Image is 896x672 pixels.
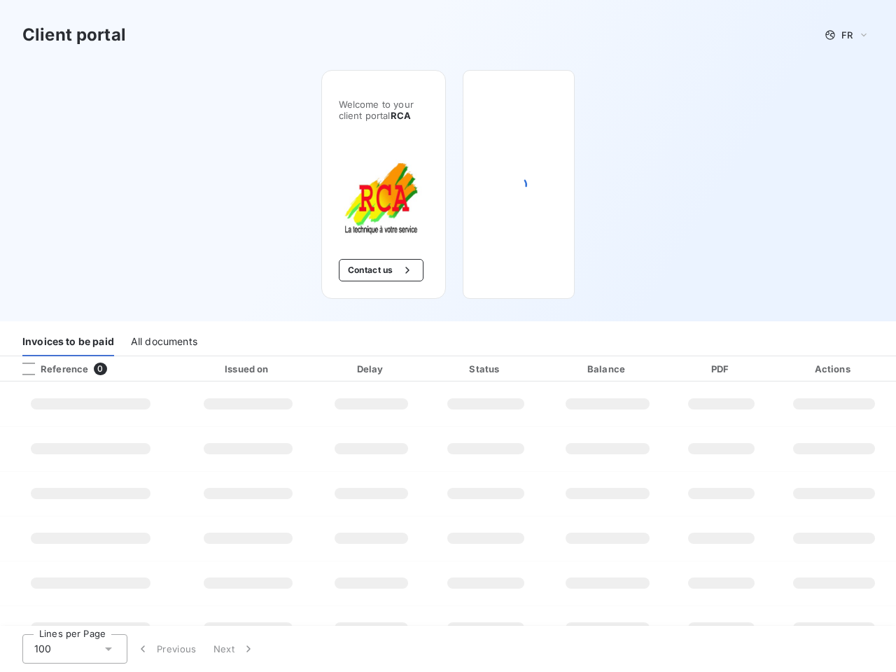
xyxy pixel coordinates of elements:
h3: Client portal [22,22,126,48]
div: Reference [11,363,88,375]
div: Balance [547,362,668,376]
button: Previous [127,634,205,664]
img: Company logo [339,155,428,237]
button: Contact us [339,259,423,281]
span: Welcome to your client portal [339,99,428,121]
div: PDF [674,362,769,376]
span: 100 [34,642,51,656]
div: Actions [774,362,893,376]
div: All documents [131,327,197,356]
div: Issued on [183,362,312,376]
div: Delay [318,362,425,376]
span: FR [841,29,853,41]
button: Next [205,634,264,664]
div: Status [430,362,542,376]
span: RCA [391,110,411,121]
span: 0 [94,363,106,375]
div: Invoices to be paid [22,327,114,356]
